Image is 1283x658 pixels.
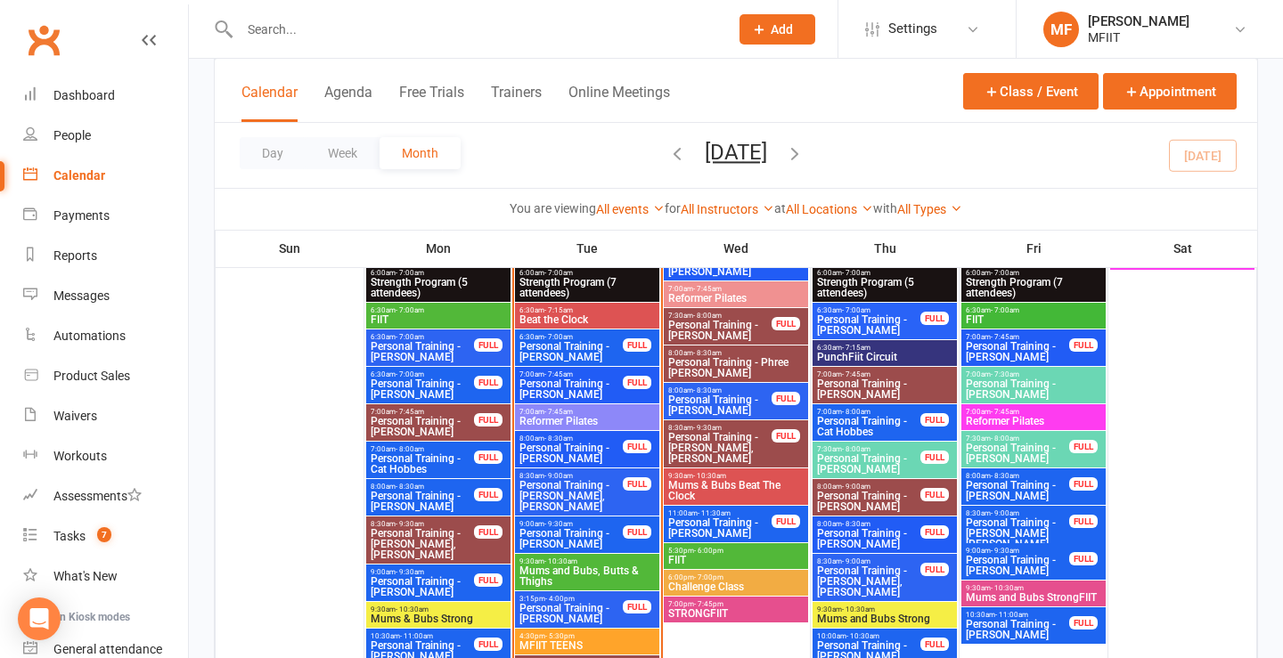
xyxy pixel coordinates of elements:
[920,451,949,464] div: FULL
[23,356,188,396] a: Product Sales
[370,491,475,512] span: Personal Training - [PERSON_NAME]
[816,370,953,378] span: 7:00am
[698,509,731,517] span: - 11:30am
[667,256,772,277] span: Personal Training - [PERSON_NAME]
[474,451,503,464] div: FULL
[965,370,1102,378] span: 7:00am
[965,509,1070,517] span: 8:30am
[816,378,953,400] span: Personal Training - [PERSON_NAME]
[370,576,475,597] span: Personal Training - [PERSON_NAME]
[965,611,1070,619] span: 10:30am
[396,370,424,378] span: - 7:00am
[545,632,575,640] span: - 5:30pm
[816,491,921,512] span: Personal Training - [PERSON_NAME]
[23,116,188,156] a: People
[1069,515,1098,528] div: FULL
[53,128,91,142] div: People
[816,565,921,597] span: Personal Training - [PERSON_NAME], [PERSON_NAME]
[370,370,475,378] span: 6:30am
[991,547,1019,555] span: - 9:30am
[816,314,921,336] span: Personal Training - [PERSON_NAME]
[370,483,475,491] span: 8:00am
[1069,552,1098,565] div: FULL
[519,435,624,443] span: 8:00am
[991,408,1019,416] span: - 7:45am
[842,269,870,277] span: - 7:00am
[53,529,86,543] div: Tasks
[667,608,805,619] span: STRONGFIIT
[234,17,716,42] input: Search...
[400,632,433,640] span: - 11:00am
[846,632,879,640] span: - 10:30am
[991,370,1019,378] span: - 7:30am
[474,525,503,539] div: FULL
[991,306,1019,314] span: - 7:00am
[53,208,110,223] div: Payments
[694,573,723,581] span: - 7:00pm
[474,488,503,501] div: FULL
[842,483,870,491] span: - 9:00am
[816,528,921,549] span: Personal Training - [PERSON_NAME]
[705,140,767,165] button: [DATE]
[1069,338,1098,352] div: FULL
[623,440,651,453] div: FULL
[816,352,953,362] span: PunchFiit Circuit
[667,472,805,480] span: 9:30am
[811,230,960,267] th: Thu
[693,349,722,357] span: - 8:30am
[991,435,1019,443] span: - 8:00am
[667,600,805,608] span: 7:00pm
[771,22,793,37] span: Add
[842,408,870,416] span: - 8:00am
[23,516,188,556] a: Tasks 7
[23,436,188,476] a: Workouts
[991,584,1024,592] span: - 10:30am
[772,392,800,405] div: FULL
[53,288,110,303] div: Messages
[816,269,953,277] span: 6:00am
[786,202,873,216] a: All Locations
[667,349,805,357] span: 8:00am
[965,277,1102,298] span: Strength Program (7 attendees)
[667,573,805,581] span: 6:00pm
[965,416,1102,426] span: Reformer Pilates
[667,555,805,565] span: FIIT
[513,230,662,267] th: Tue
[370,314,507,325] span: FIIT
[965,480,1070,501] span: Personal Training - [PERSON_NAME]
[816,344,953,352] span: 6:30am
[519,480,624,512] span: Personal Training - [PERSON_NAME], [PERSON_NAME]
[545,595,575,603] span: - 4:00pm
[1103,73,1237,110] button: Appointment
[965,555,1070,576] span: Personal Training - [PERSON_NAME]
[963,73,1099,110] button: Class / Event
[474,573,503,587] div: FULL
[991,269,1019,277] span: - 7:00am
[873,201,897,215] strong: with
[693,312,722,320] span: - 8:00am
[474,413,503,426] div: FULL
[399,84,464,122] button: Free Trials
[396,483,424,491] span: - 8:30am
[965,341,1070,362] span: Personal Training - [PERSON_NAME]
[667,285,805,293] span: 7:00am
[965,269,1102,277] span: 6:00am
[519,565,656,587] span: Mums and Bubs, Butts & Thighs
[53,569,118,583] div: What's New
[816,306,921,314] span: 6:30am
[544,435,573,443] span: - 8:30am
[816,445,921,453] span: 7:30am
[694,600,723,608] span: - 7:45pm
[965,306,1102,314] span: 6:30am
[842,605,875,613] span: - 10:30am
[965,619,1070,640] span: Personal Training - [PERSON_NAME]
[1088,29,1189,45] div: MFIIT
[544,306,573,314] span: - 7:15am
[519,269,656,277] span: 6:00am
[623,338,651,352] div: FULL
[519,378,624,400] span: Personal Training - [PERSON_NAME]
[519,333,624,341] span: 6:30am
[965,435,1070,443] span: 7:30am
[623,525,651,539] div: FULL
[596,202,665,216] a: All events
